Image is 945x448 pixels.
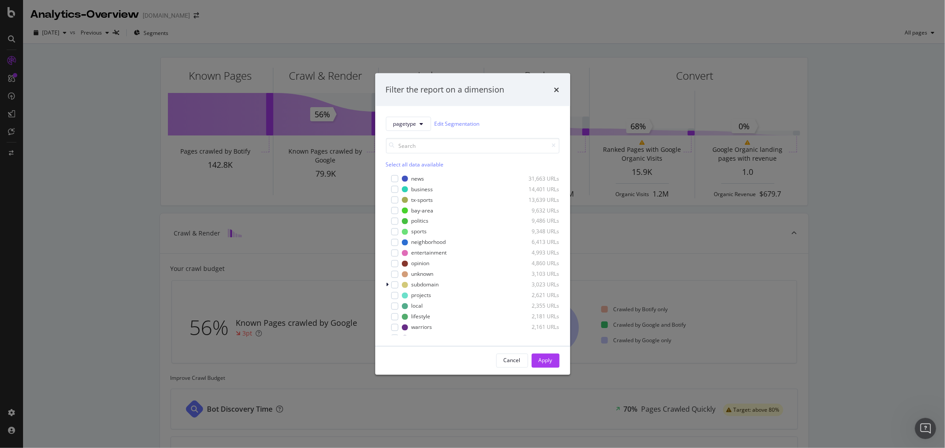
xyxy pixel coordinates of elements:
div: entertainment [412,249,447,257]
div: Filter the report on a dimension [386,84,505,96]
button: pagetype [386,116,431,131]
div: 2,161 URLs [516,324,560,331]
div: neighborhood [412,239,446,246]
div: warriors [412,324,432,331]
span: pagetype [393,120,416,127]
div: 9,632 URLs [516,207,560,214]
div: 2,621 URLs [516,292,560,299]
div: 9,348 URLs [516,228,560,236]
div: 31,663 URLs [516,175,560,182]
a: Edit Segmentation [435,119,480,128]
button: Cancel [496,353,528,367]
div: bay-area [412,207,434,214]
div: Apply [539,357,552,364]
div: Cancel [504,357,521,364]
div: 2,355 URLs [516,302,560,310]
div: 2,181 URLs [516,313,560,321]
div: 3,023 URLs [516,281,560,289]
div: 4,993 URLs [516,249,560,257]
div: Select all data available [386,160,560,168]
div: times [554,84,560,96]
div: 9,486 URLs [516,217,560,225]
div: lifestyle [412,313,431,321]
div: projects [412,292,432,299]
div: 13,639 URLs [516,196,560,204]
div: giants [412,334,427,342]
button: Apply [532,353,560,367]
div: local [412,302,423,310]
div: opinion [412,260,430,267]
div: 3,103 URLs [516,270,560,278]
input: Search [386,138,560,153]
div: subdomain [412,281,439,289]
iframe: Intercom live chat [915,418,936,439]
div: tx-sports [412,196,433,204]
div: 6,413 URLs [516,239,560,246]
div: news [412,175,424,182]
div: 4,860 URLs [516,260,560,267]
div: 14,401 URLs [516,185,560,193]
div: business [412,185,433,193]
div: sports [412,228,427,236]
div: unknown [412,270,434,278]
div: 1,823 URLs [516,334,560,342]
div: modal [375,73,570,375]
div: politics [412,217,429,225]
